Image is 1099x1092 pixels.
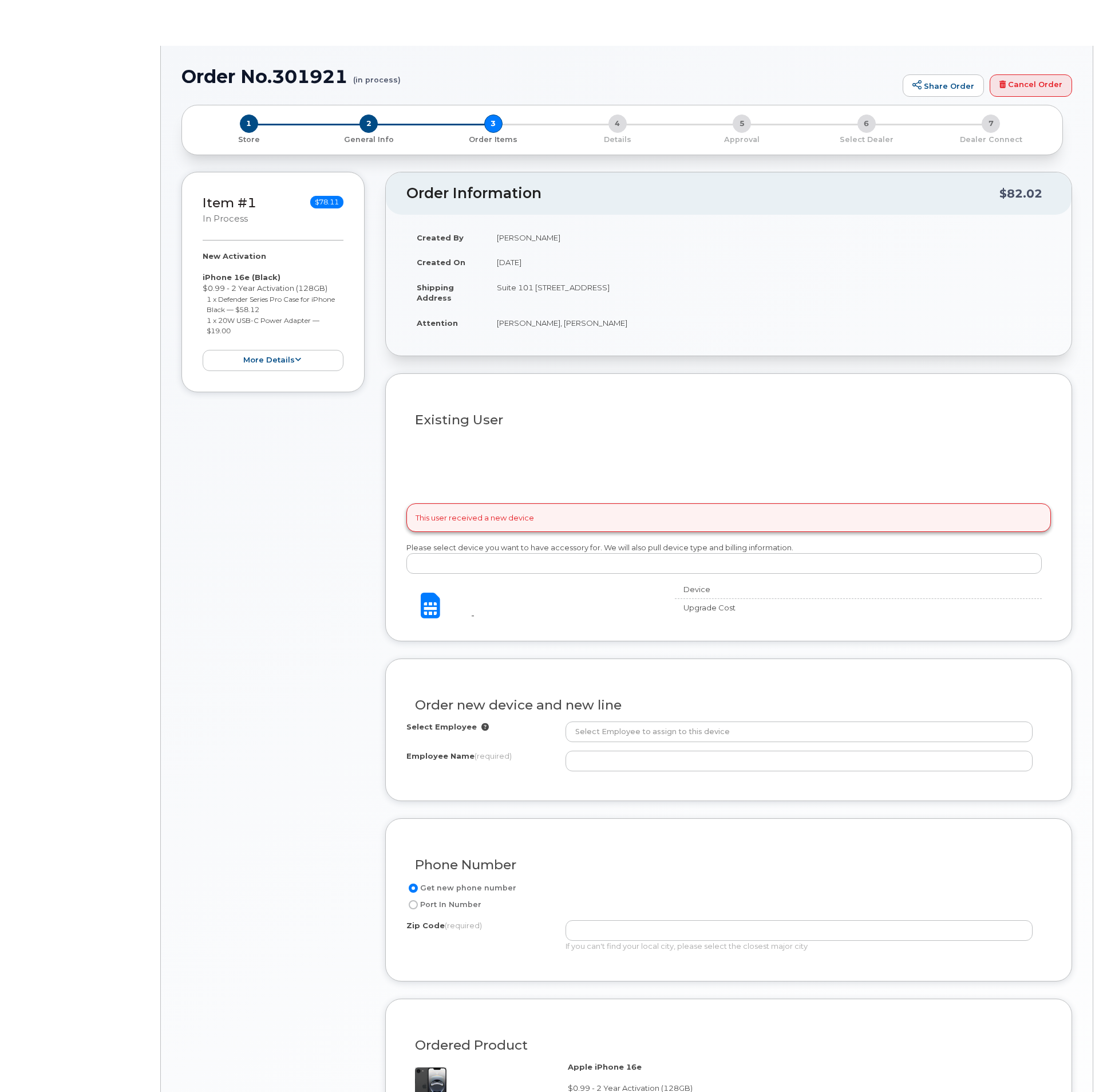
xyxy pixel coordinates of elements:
[181,66,897,86] h1: Order No.301921
[487,275,1051,310] td: Suite 101 [STREET_ADDRESS]
[203,251,343,370] div: $0.99 - 2 Year Activation (128GB)
[417,283,454,303] strong: Shipping Address
[207,316,319,336] small: 1 x 20W USB-C Power Adapter — $19.00
[240,115,258,133] span: 1
[990,74,1072,97] a: Cancel Order
[310,196,343,208] span: $78.11
[475,751,512,760] span: (required)
[566,941,1033,952] div: If you can't find your local city, please select the closest major city
[406,186,999,202] h2: Order Information
[481,723,489,731] i: Selection will overwrite employee Name, Number, City and Business Units inputs
[406,920,482,931] label: Zip Code
[406,881,516,895] label: Get new phone number
[203,350,343,371] button: more details
[415,413,1042,427] h3: Existing User
[203,273,280,282] strong: iPhone 16e (Black)
[566,722,1033,742] input: Select Employee to assign to this device
[487,250,1051,275] td: [DATE]
[191,133,306,145] a: 1 Store
[487,310,1051,336] td: [PERSON_NAME], [PERSON_NAME]
[406,542,1051,574] div: Please select device you want to have accessory for. We will also pull device type and billing in...
[409,884,418,893] input: Get new phone number
[568,1062,642,1071] strong: Apple iPhone 16e
[675,602,828,613] div: Upgrade Cost
[903,74,984,97] a: Share Order
[675,584,828,595] div: Device
[417,318,458,328] strong: Attention
[415,1038,1042,1052] h3: Ordered Product
[207,295,335,314] small: 1 x Defender Series Pro Case for iPhone Black — $58.12
[406,898,481,912] label: Port In Number
[353,66,401,84] small: (in process)
[445,921,482,930] span: (required)
[566,751,1033,771] input: Please fill out this field
[406,751,512,762] label: Employee Name
[306,133,430,145] a: 2 General Info
[471,610,657,621] div: -
[203,251,266,261] strong: New Activation
[415,698,1042,712] h3: Order new device and new line
[417,258,465,267] strong: Created On
[415,858,1042,872] h3: Phone Number
[409,900,418,909] input: Port In Number
[417,233,464,242] strong: Created By
[203,195,256,211] a: Item #1
[359,115,378,133] span: 2
[487,225,1051,250] td: [PERSON_NAME]
[203,214,248,224] small: in process
[999,183,1042,204] div: $82.02
[196,135,302,145] p: Store
[406,503,1051,532] div: This user received a new device
[406,722,477,732] label: Select Employee
[311,135,426,145] p: General Info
